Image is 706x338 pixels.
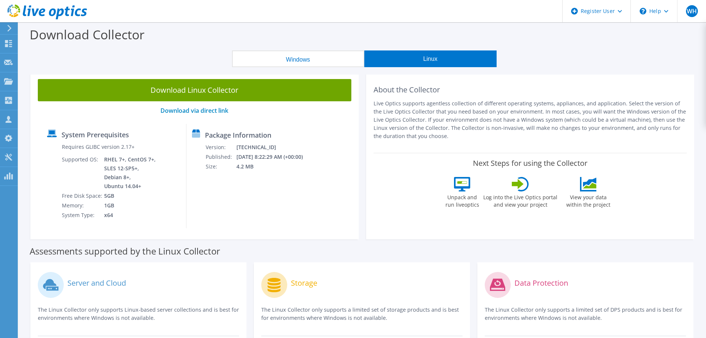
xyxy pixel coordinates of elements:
label: Unpack and run liveoptics [445,191,479,209]
td: RHEL 7+, CentOS 7+, SLES 12-SP5+, Debian 8+, Ubuntu 14.04+ [104,155,157,191]
p: The Linux Collector only supports a limited set of DPS products and is best for environments wher... [485,306,686,322]
td: [DATE] 8:22:29 AM (+00:00) [236,152,313,162]
td: Version: [205,142,236,152]
label: Data Protection [514,279,568,287]
label: System Prerequisites [62,131,129,138]
span: WH [686,5,698,17]
a: Download via direct link [160,106,228,115]
label: Assessments supported by the Linux Collector [30,247,220,255]
td: System Type: [62,210,104,220]
h2: About the Collector [374,85,687,94]
td: 4.2 MB [236,162,313,171]
a: Download Linux Collector [38,79,351,101]
label: Download Collector [30,26,145,43]
label: Requires GLIBC version 2.17+ [62,143,135,151]
button: Linux [364,50,497,67]
td: x64 [104,210,157,220]
p: Live Optics supports agentless collection of different operating systems, appliances, and applica... [374,99,687,140]
td: Free Disk Space: [62,191,104,201]
label: View your data within the project [561,191,615,209]
td: Published: [205,152,236,162]
label: Server and Cloud [67,279,126,287]
label: Storage [291,279,317,287]
p: The Linux Collector only supports Linux-based server collections and is best for environments whe... [38,306,239,322]
label: Next Steps for using the Collector [473,159,587,168]
p: The Linux Collector only supports a limited set of storage products and is best for environments ... [261,306,463,322]
td: 1GB [104,201,157,210]
button: Windows [232,50,364,67]
td: Memory: [62,201,104,210]
td: [TECHNICAL_ID] [236,142,313,152]
label: Log into the Live Optics portal and view your project [483,191,558,209]
td: Supported OS: [62,155,104,191]
svg: \n [640,8,646,14]
td: Size: [205,162,236,171]
label: Package Information [205,131,271,139]
td: 5GB [104,191,157,201]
